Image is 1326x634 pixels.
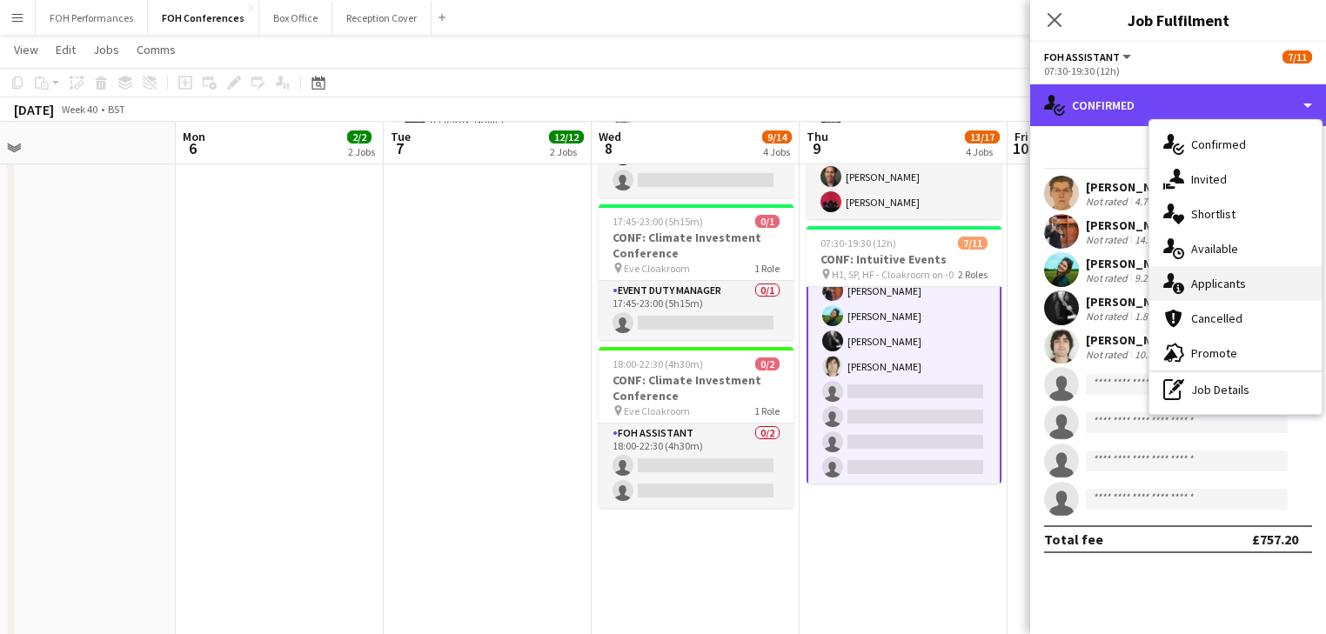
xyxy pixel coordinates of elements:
span: Cancelled [1191,310,1242,326]
div: Not rated [1086,271,1131,284]
span: 2/2 [347,130,372,143]
span: Promote [1191,345,1237,361]
app-card-role: Event Duty Manager0/117:45-23:00 (5h15m) [599,281,794,340]
span: Shortlist [1191,206,1236,222]
button: Reception Cover [332,1,432,35]
a: Edit [49,38,83,61]
span: 18:00-22:30 (4h30m) [613,357,703,370]
div: Not rated [1086,348,1131,361]
a: Jobs [86,38,126,61]
span: 0/2 [755,357,780,370]
app-card-role: FOH Assistant4A5/907:30-19:30 (12h)[PERSON_NAME][PERSON_NAME][PERSON_NAME][PERSON_NAME][PERSON_NAME] [807,222,1001,486]
div: Not rated [1086,233,1131,246]
span: Wed [599,129,621,144]
div: 10.6km [1131,348,1170,361]
span: 9/14 [762,130,792,143]
div: 14.5km [1131,233,1170,246]
span: 1 Role [754,262,780,275]
span: 2 Roles [958,268,988,281]
app-job-card: 18:00-22:30 (4h30m)0/2CONF: Climate Investment Conference Eve Cloakroom1 RoleFOH Assistant0/218:0... [599,347,794,508]
span: 9 [804,138,828,158]
div: [PERSON_NAME] [1086,294,1178,310]
button: FOH Assistant [1044,50,1134,63]
span: 6 [180,138,205,158]
div: 9.2km [1131,271,1165,284]
span: 0/1 [755,215,780,228]
span: Mon [183,129,205,144]
div: [PERSON_NAME] [1086,217,1178,233]
div: 1.8km [1131,310,1165,323]
div: BST [108,103,125,116]
span: Thu [807,129,828,144]
span: Confirmed [1191,137,1246,152]
div: Not rated [1086,195,1131,208]
span: Edit [56,42,76,57]
span: Jobs [93,42,119,57]
span: Tue [391,129,411,144]
div: 07:30-19:30 (12h) [1044,64,1312,77]
span: Week 40 [57,103,101,116]
span: View [14,42,38,57]
div: 2 Jobs [550,145,583,158]
span: Eve Cloakroom [624,262,690,275]
div: Confirmed [1030,84,1326,126]
span: 13/17 [965,130,1000,143]
span: Available [1191,241,1238,257]
button: FOH Performances [36,1,148,35]
div: Total fee [1044,531,1103,548]
span: FOH Assistant [1044,50,1120,63]
div: 4 Jobs [763,145,791,158]
div: [PERSON_NAME] [1086,256,1178,271]
div: 4.7km [1131,195,1165,208]
h3: Job Fulfilment [1030,9,1326,31]
h3: CONF: Climate Investment Conference [599,372,794,404]
h3: CONF: Climate Investment Conference [599,230,794,261]
app-card-role: FOH Assistant0/218:00-22:30 (4h30m) [599,424,794,508]
span: 7/11 [958,237,988,250]
button: FOH Conferences [148,1,259,35]
span: 8 [596,138,621,158]
a: View [7,38,45,61]
div: Not rated [1086,310,1131,323]
a: Comms [130,38,183,61]
span: 12/12 [549,130,584,143]
span: 7/11 [1282,50,1312,63]
span: Fri [1015,129,1028,144]
span: 1 Role [754,404,780,417]
div: [DATE] [14,101,54,118]
span: Eve Cloakroom [624,404,690,417]
span: Comms [137,42,176,57]
app-job-card: 07:30-19:30 (12h)7/11CONF: Intuitive Events H1, SP, HF - Cloakroom on -02 RolesFOH Assistant4A5/9... [807,226,1001,484]
span: 7 [388,138,411,158]
span: 10 [1012,138,1028,158]
div: 2 Jobs [348,145,375,158]
span: H1, SP, HF - Cloakroom on -0 [832,268,954,281]
div: 4 Jobs [966,145,999,158]
span: 07:30-19:30 (12h) [820,237,896,250]
app-job-card: 17:45-23:00 (5h15m)0/1CONF: Climate Investment Conference Eve Cloakroom1 RoleEvent Duty Manager0/... [599,204,794,340]
span: Applicants [1191,276,1246,291]
button: Box Office [259,1,332,35]
div: [PERSON_NAME] [1086,332,1178,348]
div: Job Details [1149,372,1322,407]
span: 17:45-23:00 (5h15m) [613,215,703,228]
h3: CONF: Intuitive Events [807,251,1001,267]
div: £757.20 [1252,531,1298,548]
span: Invited [1191,171,1227,187]
div: [PERSON_NAME] [1086,179,1178,195]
